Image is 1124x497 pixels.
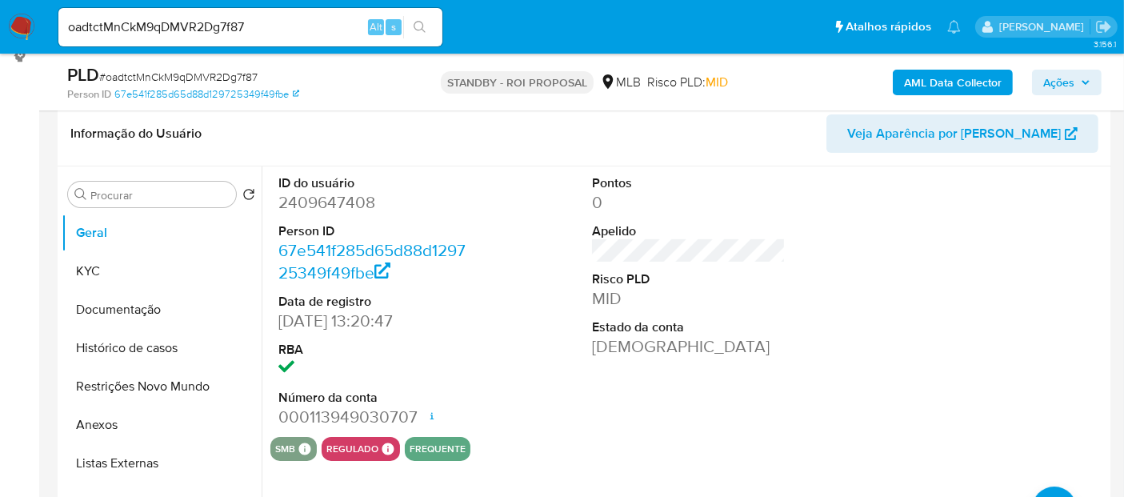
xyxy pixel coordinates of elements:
[62,252,262,291] button: KYC
[74,188,87,201] button: Procurar
[278,293,472,311] dt: Data de registro
[600,74,641,91] div: MLB
[114,87,299,102] a: 67e541f285d65d88d129725349f49fbe
[847,114,1061,153] span: Veja Aparência por [PERSON_NAME]
[70,126,202,142] h1: Informação do Usuário
[278,174,472,192] dt: ID do usuário
[62,214,262,252] button: Geral
[441,71,594,94] p: STANDBY - ROI PROPOSAL
[592,287,786,310] dd: MID
[1032,70,1102,95] button: Ações
[947,20,961,34] a: Notificações
[647,74,728,91] span: Risco PLD:
[278,341,472,359] dt: RBA
[592,335,786,358] dd: [DEMOGRAPHIC_DATA]
[999,19,1090,34] p: erico.trevizan@mercadopago.com.br
[893,70,1013,95] button: AML Data Collector
[67,87,111,102] b: Person ID
[592,191,786,214] dd: 0
[592,174,786,192] dt: Pontos
[592,319,786,336] dt: Estado da conta
[1043,70,1074,95] span: Ações
[278,310,472,332] dd: [DATE] 13:20:47
[326,446,378,452] button: regulado
[278,389,472,407] dt: Número da conta
[62,406,262,444] button: Anexos
[62,444,262,483] button: Listas Externas
[278,238,466,284] a: 67e541f285d65d88d129725349f49fbe
[278,222,472,240] dt: Person ID
[62,291,262,329] button: Documentação
[410,446,466,452] button: frequente
[706,73,728,91] span: MID
[904,70,1002,95] b: AML Data Collector
[90,188,230,202] input: Procurar
[242,188,255,206] button: Retornar ao pedido padrão
[275,446,295,452] button: smb
[1095,18,1112,35] a: Sair
[826,114,1098,153] button: Veja Aparência por [PERSON_NAME]
[278,406,472,428] dd: 000113949030707
[62,329,262,367] button: Histórico de casos
[370,19,382,34] span: Alt
[58,17,442,38] input: Pesquise usuários ou casos...
[62,367,262,406] button: Restrições Novo Mundo
[1094,38,1116,50] span: 3.156.1
[403,16,436,38] button: search-icon
[99,69,258,85] span: # oadtctMnCkM9qDMVR2Dg7f87
[278,191,472,214] dd: 2409647408
[67,62,99,87] b: PLD
[592,271,786,288] dt: Risco PLD
[846,18,931,35] span: Atalhos rápidos
[391,19,396,34] span: s
[592,222,786,240] dt: Apelido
